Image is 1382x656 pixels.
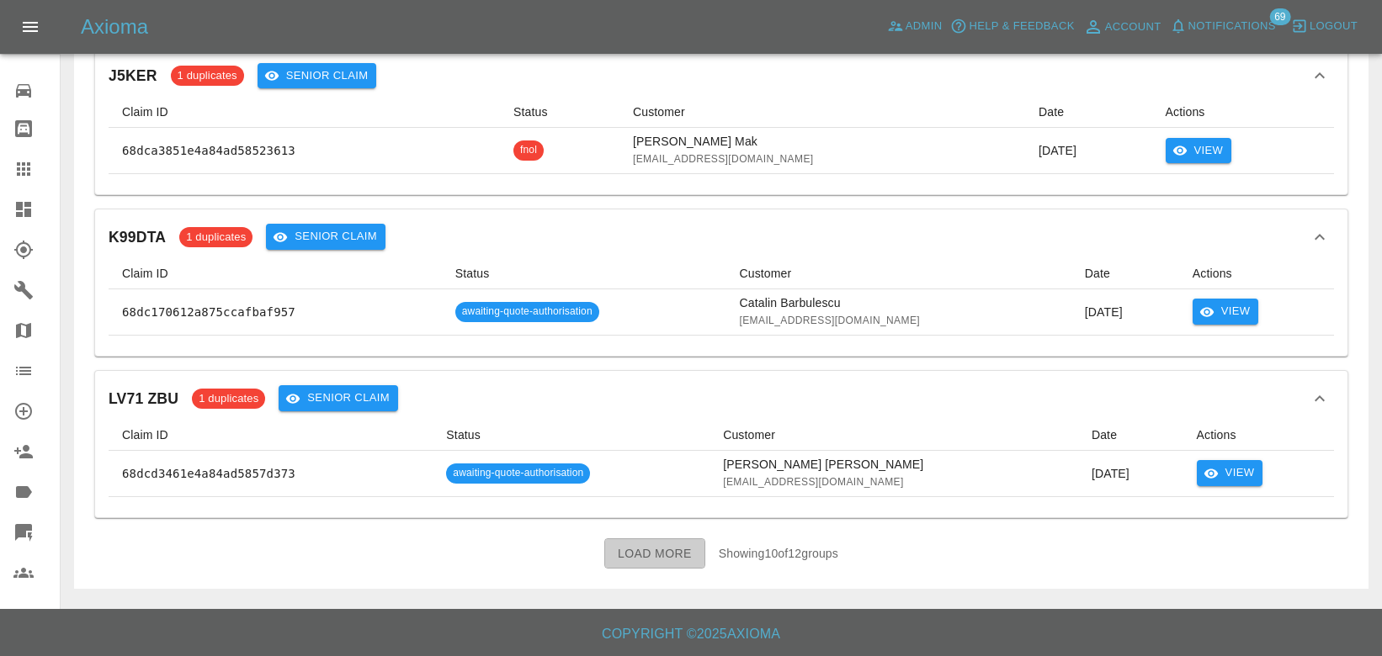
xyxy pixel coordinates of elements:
th: Status [500,97,619,128]
h6: Copyright © 2025 Axioma [13,622,1369,646]
span: 1 duplicates [171,67,244,84]
th: Date [1078,420,1183,451]
button: Notifications [1166,13,1280,40]
th: Claim ID [109,97,500,128]
span: [EMAIL_ADDRESS][DOMAIN_NAME] [633,153,814,165]
th: Actions [1183,420,1334,451]
th: Date [1071,258,1179,289]
span: 1 duplicates [192,390,265,407]
p: [DATE] [1092,465,1170,482]
p: [PERSON_NAME] Mak [633,133,1012,150]
button: Senior Claim [266,224,385,250]
th: Status [433,420,710,451]
span: fnol [513,143,544,157]
p: J5KER [109,65,157,87]
h5: Axioma [81,13,148,40]
span: Help & Feedback [969,17,1074,36]
th: Actions [1179,258,1334,289]
p: Showing 10 of 12 groups [719,545,838,562]
p: [DATE] [1085,304,1166,320]
span: Logout [1310,17,1358,36]
button: Open drawer [10,7,50,47]
th: Date [1025,97,1152,128]
th: Status [442,258,726,289]
th: Customer [619,97,1025,128]
button: View [1166,138,1232,164]
button: Senior Claim [258,63,377,89]
span: Admin [906,17,943,36]
p: K99DTA [109,226,166,248]
p: 68dc170612a875ccafbaf957 [122,304,428,320]
th: Customer [710,420,1078,451]
th: Customer [726,258,1071,289]
span: 69 [1269,8,1290,25]
span: awaiting-quote-authorisation [446,466,590,480]
button: Help & Feedback [946,13,1078,40]
a: Admin [883,13,947,40]
th: Claim ID [109,258,442,289]
span: Account [1105,18,1161,37]
button: Senior Claim [279,385,398,411]
p: Catalin Barbulescu [739,294,1057,311]
span: awaiting-quote-authorisation [455,304,599,319]
th: Claim ID [109,420,433,451]
a: Account [1079,13,1166,40]
button: View [1197,460,1263,486]
button: View [1193,299,1259,325]
span: 1 duplicates [179,229,252,246]
span: [EMAIL_ADDRESS][DOMAIN_NAME] [739,315,920,326]
th: Actions [1152,97,1334,128]
span: [EMAIL_ADDRESS][DOMAIN_NAME] [723,476,904,488]
span: Notifications [1188,17,1276,36]
p: 68dca3851e4a84ad58523613 [122,142,486,159]
button: Load More [604,538,705,569]
p: [PERSON_NAME] [PERSON_NAME] [723,456,1065,473]
p: LV71 ZBU [109,388,178,410]
p: [DATE] [1039,142,1139,159]
p: 68dcd3461e4a84ad5857d373 [122,465,419,482]
button: Logout [1287,13,1362,40]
